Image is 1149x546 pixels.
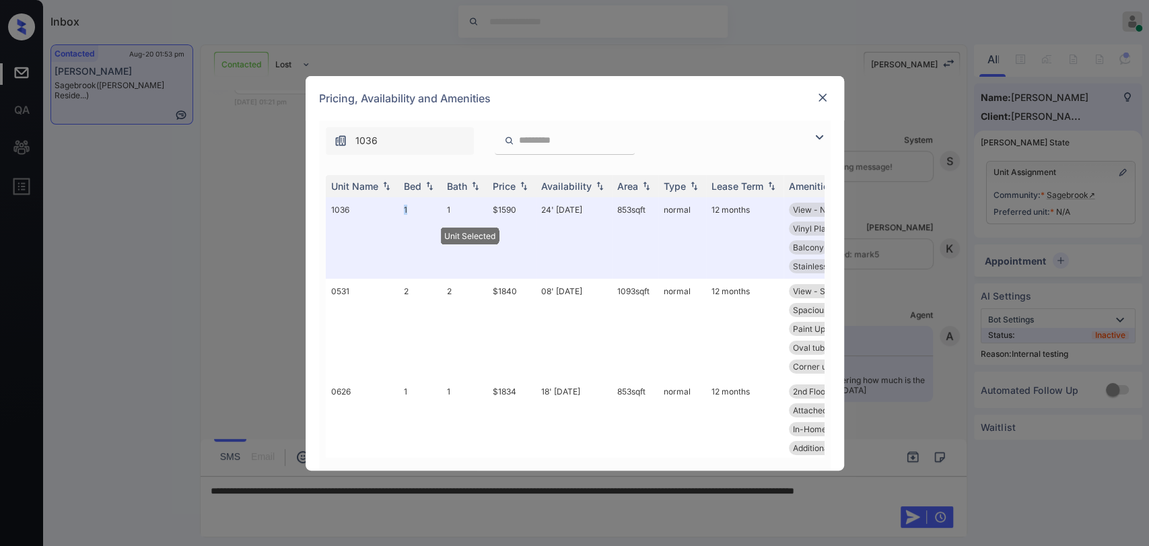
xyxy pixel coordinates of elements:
[793,286,842,296] span: View - South
[536,279,612,379] td: 08' [DATE]
[404,180,421,192] div: Bed
[398,379,442,460] td: 1
[380,181,393,191] img: sorting
[793,305,854,315] span: Spacious Closet
[612,279,658,379] td: 1093 sqft
[793,242,824,252] span: Balcony
[447,180,467,192] div: Bath
[816,91,829,104] img: close
[658,197,706,279] td: normal
[306,76,844,121] div: Pricing, Availability and Amenities
[493,180,516,192] div: Price
[593,181,606,191] img: sorting
[793,224,855,234] span: Vinyl Plank - P...
[517,181,530,191] img: sorting
[711,180,763,192] div: Lease Term
[617,180,638,192] div: Area
[468,181,482,191] img: sorting
[442,379,487,460] td: 1
[793,205,841,215] span: View - North
[658,279,706,379] td: normal
[658,379,706,460] td: normal
[706,197,784,279] td: 12 months
[487,279,536,379] td: $1840
[326,379,398,460] td: 0626
[398,197,442,279] td: 1
[765,181,778,191] img: sorting
[793,443,854,453] span: Additional Stor...
[331,180,378,192] div: Unit Name
[487,379,536,460] td: $1834
[536,197,612,279] td: 24' [DATE]
[793,424,866,434] span: In-Home Washer ...
[706,279,784,379] td: 12 months
[423,181,436,191] img: sorting
[612,379,658,460] td: 853 sqft
[664,180,686,192] div: Type
[793,324,860,334] span: Paint Upgrade -...
[442,279,487,379] td: 2
[706,379,784,460] td: 12 months
[334,134,347,147] img: icon-zuma
[504,135,514,147] img: icon-zuma
[442,197,487,279] td: 1
[793,362,836,372] span: Corner unit
[793,386,829,397] span: 2nd Floor
[687,181,701,191] img: sorting
[793,343,825,353] span: Oval tub
[326,197,398,279] td: 1036
[355,133,378,148] span: 1036
[789,180,834,192] div: Amenities
[639,181,653,191] img: sorting
[793,405,858,415] span: Attached Garage
[793,261,855,271] span: Stainless Steel...
[326,279,398,379] td: 0531
[612,197,658,279] td: 853 sqft
[487,197,536,279] td: $1590
[398,279,442,379] td: 2
[536,379,612,460] td: 18' [DATE]
[541,180,592,192] div: Availability
[811,129,827,145] img: icon-zuma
